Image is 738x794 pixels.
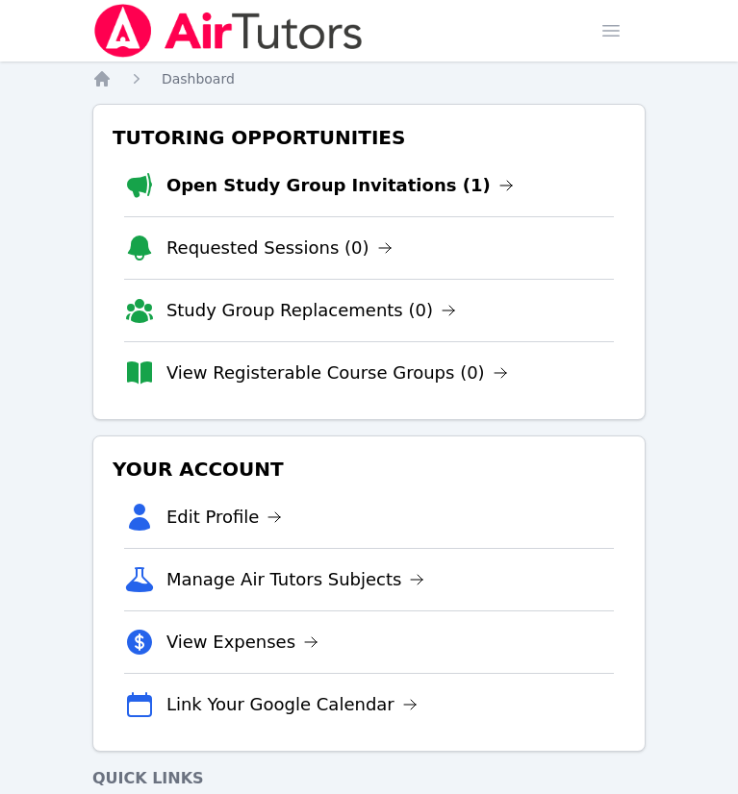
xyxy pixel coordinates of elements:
a: Edit Profile [166,504,283,531]
img: Air Tutors [92,4,365,58]
h3: Tutoring Opportunities [109,120,629,155]
h4: Quick Links [92,767,646,790]
a: Dashboard [162,69,235,88]
a: Study Group Replacements (0) [166,297,456,324]
a: View Expenses [166,629,318,656]
a: Link Your Google Calendar [166,691,418,718]
a: Open Study Group Invitations (1) [166,172,514,199]
nav: Breadcrumb [92,69,646,88]
a: Requested Sessions (0) [166,235,393,261]
h3: Your Account [109,452,629,486]
span: Dashboard [162,71,235,87]
a: View Registerable Course Groups (0) [166,360,508,386]
a: Manage Air Tutors Subjects [166,566,425,593]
